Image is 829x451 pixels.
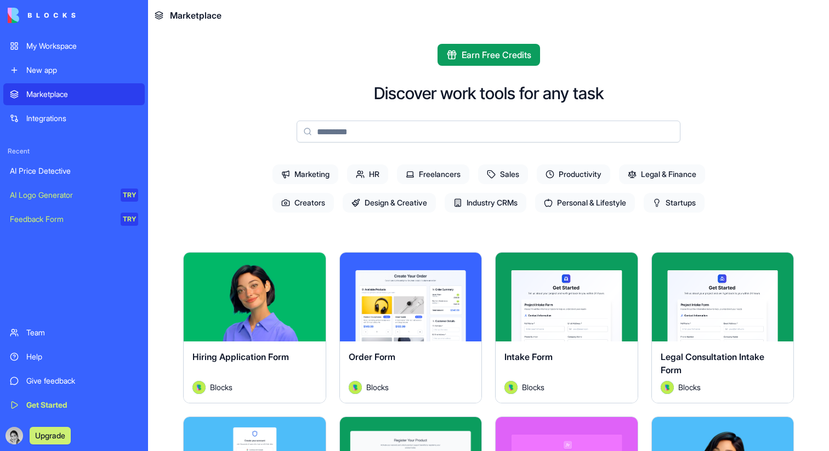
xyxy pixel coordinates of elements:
div: Help [26,351,138,362]
div: Team [26,327,138,338]
div: New app [26,65,138,76]
span: Design & Creative [343,193,436,213]
span: Sales [478,164,528,184]
a: New app [3,59,145,81]
span: Hiring Application Form [192,351,289,362]
a: Legal Consultation Intake FormAvatarBlocks [651,252,794,403]
h2: Discover work tools for any task [374,83,604,103]
div: Feedback Form [10,214,113,225]
a: Upgrade [30,430,71,441]
button: Upgrade [30,427,71,444]
span: Earn Free Credits [462,48,531,61]
span: Blocks [522,381,544,393]
a: AI Logo GeneratorTRY [3,184,145,206]
span: Creators [272,193,334,213]
span: Productivity [537,164,610,184]
span: Intake Form [504,351,553,362]
div: Give feedback [26,375,138,386]
a: Help [3,346,145,368]
img: ACg8ocKD4bzAdaUvb3LJs9GaWQLFrwc9nwTM21_tkAq2ym83rhOSOFmZEA=s96-c [5,427,23,444]
div: Integrations [26,113,138,124]
img: Avatar [661,381,674,394]
button: Earn Free Credits [438,44,540,66]
span: Marketplace [170,9,222,22]
a: Marketplace [3,83,145,105]
a: Give feedback [3,370,145,392]
img: Avatar [349,381,362,394]
a: Team [3,322,145,344]
a: Integrations [3,107,145,129]
span: Startups [644,193,705,213]
span: Legal Consultation Intake Form [661,351,764,375]
span: Order Form [349,351,395,362]
span: Legal & Finance [619,164,705,184]
img: Avatar [504,381,518,394]
div: TRY [121,189,138,202]
a: Hiring Application FormAvatarBlocks [183,252,326,403]
span: Blocks [210,381,232,393]
a: Order FormAvatarBlocks [339,252,482,403]
a: Get Started [3,394,145,416]
span: HR [347,164,388,184]
span: Industry CRMs [445,193,526,213]
a: Feedback FormTRY [3,208,145,230]
div: AI Logo Generator [10,190,113,201]
a: My Workspace [3,35,145,57]
img: logo [8,8,76,23]
span: Marketing [272,164,338,184]
span: Personal & Lifestyle [535,193,635,213]
div: Marketplace [26,89,138,100]
img: Avatar [192,381,206,394]
a: Intake FormAvatarBlocks [495,252,638,403]
div: AI Price Detective [10,165,138,176]
span: Blocks [366,381,389,393]
div: TRY [121,213,138,226]
span: Recent [3,147,145,156]
span: Freelancers [397,164,469,184]
span: Blocks [678,381,701,393]
a: AI Price Detective [3,160,145,182]
div: Get Started [26,399,138,410]
div: My Workspace [26,41,138,52]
